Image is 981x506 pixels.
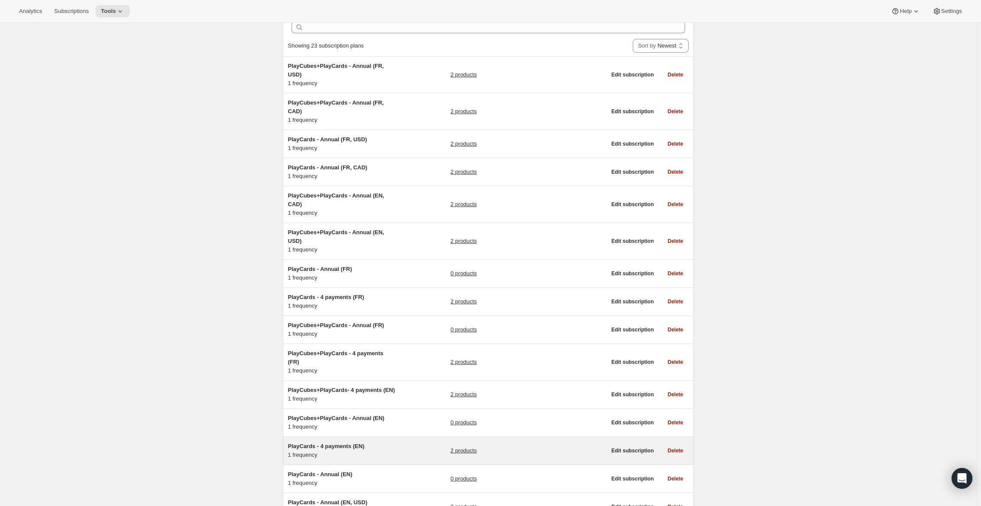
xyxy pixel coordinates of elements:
span: Subscriptions [54,8,89,15]
button: Edit subscription [606,267,659,280]
span: Edit subscription [611,419,654,426]
span: PlayCards - Annual (FR) [288,266,352,272]
button: Subscriptions [49,5,94,17]
a: 2 products [450,237,477,245]
a: 2 products [450,390,477,399]
button: Delete [662,356,688,368]
button: Edit subscription [606,69,659,81]
button: Delete [662,138,688,150]
span: Delete [667,201,683,208]
span: Edit subscription [611,201,654,208]
button: Edit subscription [606,473,659,485]
button: Edit subscription [606,324,659,336]
div: 1 frequency [288,470,396,487]
span: PlayCubes+PlayCards - Annual (FR, CAD) [288,99,384,115]
span: PlayCubes+PlayCards - Annual (EN, CAD) [288,192,384,207]
div: 1 frequency [288,191,396,217]
span: Delete [667,326,683,333]
span: Edit subscription [611,475,654,482]
div: 1 frequency [288,99,396,124]
span: Edit subscription [611,326,654,333]
span: Delete [667,298,683,305]
span: PlayCubes+PlayCards - Annual (EN, USD) [288,229,384,244]
a: 0 products [450,325,477,334]
button: Delete [662,324,688,336]
span: PlayCards - Annual (EN) [288,471,353,477]
span: Edit subscription [611,270,654,277]
a: 2 products [450,297,477,306]
span: Edit subscription [611,447,654,454]
div: 1 frequency [288,228,396,254]
button: Delete [662,417,688,429]
a: 0 products [450,269,477,278]
div: 1 frequency [288,386,396,403]
button: Delete [662,267,688,280]
a: 0 products [450,474,477,483]
span: PlayCards - 4 payments (FR) [288,294,364,300]
button: Edit subscription [606,296,659,308]
span: PlayCards - Annual (FR, CAD) [288,164,368,171]
span: Delete [667,419,683,426]
div: 1 frequency [288,265,396,282]
button: Edit subscription [606,388,659,401]
button: Delete [662,473,688,485]
span: Delete [667,108,683,115]
span: Delete [667,447,683,454]
button: Edit subscription [606,138,659,150]
button: Delete [662,296,688,308]
span: PlayCubes+PlayCards - Annual (FR, USD) [288,63,384,78]
a: 2 products [450,140,477,148]
a: 2 products [450,70,477,79]
span: Edit subscription [611,140,654,147]
a: 2 products [450,446,477,455]
span: Edit subscription [611,359,654,366]
button: Edit subscription [606,198,659,210]
span: Delete [667,140,683,147]
div: Open Intercom Messenger [952,468,972,489]
span: Help [900,8,911,15]
div: 1 frequency [288,321,396,338]
a: 2 products [450,107,477,116]
div: 1 frequency [288,163,396,181]
span: PlayCards - Annual (EN, USD) [288,499,368,506]
span: Edit subscription [611,238,654,245]
button: Edit subscription [606,235,659,247]
button: Tools [96,5,130,17]
a: 2 products [450,358,477,366]
span: Delete [667,391,683,398]
span: Delete [667,238,683,245]
div: 1 frequency [288,62,396,88]
button: Edit subscription [606,417,659,429]
button: Analytics [14,5,47,17]
button: Edit subscription [606,445,659,457]
button: Delete [662,235,688,247]
span: Edit subscription [611,298,654,305]
span: Showing 23 subscription plans [288,42,364,49]
span: Delete [667,475,683,482]
button: Delete [662,105,688,118]
span: Delete [667,71,683,78]
div: 1 frequency [288,135,396,153]
span: Tools [101,8,116,15]
span: Edit subscription [611,391,654,398]
span: Edit subscription [611,108,654,115]
span: PlayCubes+PlayCards - Annual (EN) [288,415,385,421]
button: Delete [662,388,688,401]
div: 1 frequency [288,414,396,431]
span: PlayCubes+PlayCards - Annual (FR) [288,322,384,328]
button: Delete [662,166,688,178]
span: Edit subscription [611,71,654,78]
button: Help [886,5,925,17]
button: Delete [662,198,688,210]
button: Delete [662,69,688,81]
a: 2 products [450,168,477,176]
span: Delete [667,359,683,366]
span: PlayCubes+PlayCards - 4 payments (FR) [288,350,384,365]
span: Delete [667,169,683,175]
a: 2 products [450,200,477,209]
button: Edit subscription [606,356,659,368]
span: Delete [667,270,683,277]
span: PlayCards - 4 payments (EN) [288,443,365,449]
span: Edit subscription [611,169,654,175]
span: PlayCards - Annual (FR, USD) [288,136,367,143]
